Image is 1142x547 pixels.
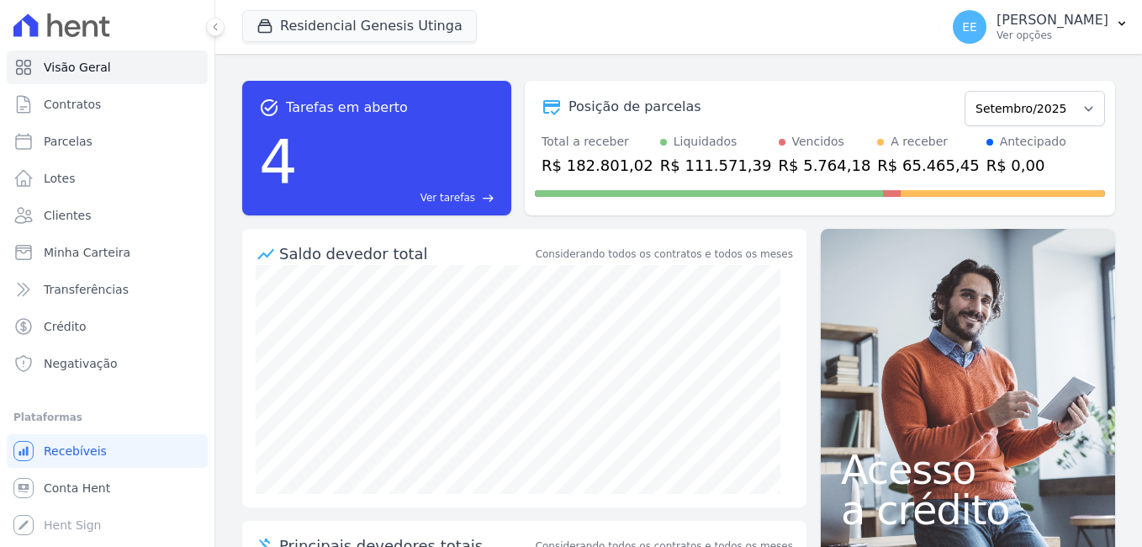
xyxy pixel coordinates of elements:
[44,133,93,150] span: Parcelas
[44,59,111,76] span: Visão Geral
[7,273,208,306] a: Transferências
[7,434,208,468] a: Recebíveis
[7,162,208,195] a: Lotes
[536,247,793,262] div: Considerando todos os contratos e todos os meses
[44,281,129,298] span: Transferências
[986,154,1066,177] div: R$ 0,00
[286,98,408,118] span: Tarefas em aberto
[841,490,1095,530] span: a crédito
[44,318,87,335] span: Crédito
[568,97,701,117] div: Posição de parcelas
[7,199,208,232] a: Clientes
[420,190,475,205] span: Ver tarefas
[997,29,1108,42] p: Ver opções
[939,3,1142,50] button: EE [PERSON_NAME] Ver opções
[877,154,979,177] div: R$ 65.465,45
[542,154,653,177] div: R$ 182.801,02
[1000,133,1066,151] div: Antecipado
[542,133,653,151] div: Total a receber
[44,207,91,224] span: Clientes
[997,12,1108,29] p: [PERSON_NAME]
[44,480,110,497] span: Conta Hent
[44,443,107,459] span: Recebíveis
[674,133,738,151] div: Liquidados
[962,21,977,33] span: EE
[259,98,279,118] span: task_alt
[7,50,208,84] a: Visão Geral
[7,347,208,380] a: Negativação
[482,192,494,204] span: east
[242,10,477,42] button: Residencial Genesis Utinga
[7,310,208,343] a: Crédito
[7,125,208,158] a: Parcelas
[279,242,532,265] div: Saldo devedor total
[44,170,76,187] span: Lotes
[259,118,298,205] div: 4
[779,154,871,177] div: R$ 5.764,18
[44,96,101,113] span: Contratos
[44,244,130,261] span: Minha Carteira
[13,407,201,428] div: Plataformas
[841,449,1095,490] span: Acesso
[7,88,208,121] a: Contratos
[7,471,208,505] a: Conta Hent
[7,236,208,269] a: Minha Carteira
[44,355,118,372] span: Negativação
[304,190,494,205] a: Ver tarefas east
[660,154,772,177] div: R$ 111.571,39
[792,133,844,151] div: Vencidos
[891,133,948,151] div: A receber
